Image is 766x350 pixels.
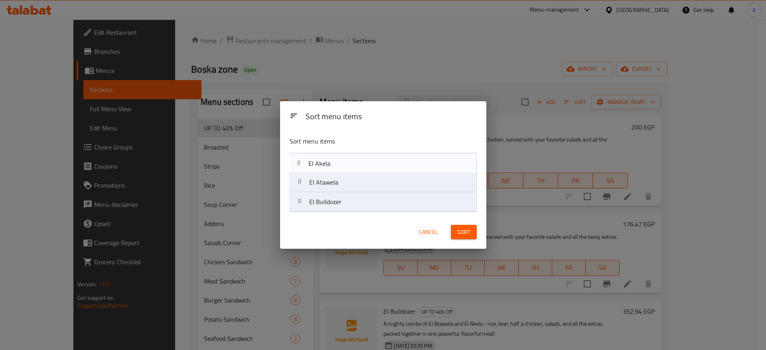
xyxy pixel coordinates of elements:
span: Sort [457,227,470,237]
button: Sort [451,225,477,240]
span: Cancel [419,227,438,237]
div: Sort menu items [302,108,480,126]
p: Sort menu items [290,136,438,146]
button: Cancel [416,225,441,240]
